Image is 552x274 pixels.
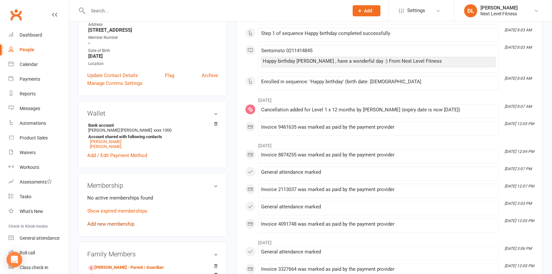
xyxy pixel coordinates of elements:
div: Class check-in [20,265,48,270]
a: Add / Edit Payment Method [87,152,147,159]
i: [DATE] 8:03 AM [505,45,532,50]
div: General attendance [20,235,59,241]
i: [DATE] 3:06 PM [505,246,532,251]
i: [DATE] 12:05 PM [505,264,534,268]
div: Automations [20,121,46,126]
span: Add [364,8,372,13]
i: [DATE] 8:07 AM [505,104,532,109]
a: [PERSON_NAME] [90,144,121,149]
a: Archive [202,72,218,79]
div: Payments [20,76,40,82]
span: Settings [407,3,425,18]
div: General attendance marked [261,249,495,255]
i: [DATE] 12:05 PM [505,218,534,223]
button: Add [353,5,380,16]
div: Roll call [20,250,35,255]
div: General attendance marked [261,169,495,175]
div: Product Sales [20,135,48,140]
div: Next Level Fitness [480,11,518,17]
div: Step 1 of sequence Happy birthday completed successfully [261,31,495,36]
div: Date of Birth [88,48,218,54]
a: Flag [165,72,174,79]
div: Member Number [88,35,218,41]
a: [PERSON_NAME] - Parent / Guardian [88,264,163,271]
i: [DATE] 12:05 PM [505,121,534,126]
a: Product Sales [8,131,69,145]
div: Invoice 8874255 was marked as paid by the payment provider [261,152,495,158]
strong: - [88,40,218,46]
div: Enrolled in sequence: 'Happy birthday' (birth date: [DEMOGRAPHIC_DATA] [261,79,495,85]
li: [PERSON_NAME] [PERSON_NAME] [87,122,218,150]
a: Assessments [8,175,69,189]
li: [DATE] [245,93,534,104]
div: Invoice 4091748 was marked as paid by the payment provider [261,221,495,227]
h3: Wallet [87,110,218,117]
i: [DATE] 3:07 PM [505,167,532,171]
div: Happy birthday [PERSON_NAME] , have a wonderful day :) From Next Level Fitness [263,58,494,64]
div: Invoice 2113037 was marked as paid by the payment provider [261,187,495,192]
div: Cancellation added for Level 1 x 12 months by [PERSON_NAME] (expiry date is now [DATE]) [261,107,495,113]
i: [DATE] 3:03 PM [505,201,532,206]
a: Roll call [8,246,69,260]
input: Search... [86,6,344,15]
div: Assessments [20,179,52,185]
h3: Membership [87,182,218,189]
div: Tasks [20,194,31,199]
h3: Family Members [87,250,218,258]
div: Reports [20,91,36,96]
strong: Account shared with following contacts [88,134,215,139]
a: General attendance kiosk mode [8,231,69,246]
div: Messages [20,106,40,111]
div: DL [464,4,477,17]
a: What's New [8,204,69,219]
strong: Bank account [88,123,215,128]
div: Open Intercom Messenger [7,252,22,267]
div: Workouts [20,165,39,170]
div: Location [88,61,218,67]
a: Messages [8,101,69,116]
a: Automations [8,116,69,131]
i: [DATE] 12:04 PM [505,149,534,154]
i: [DATE] 12:07 PM [505,184,534,188]
strong: [STREET_ADDRESS] [88,27,218,33]
a: Tasks [8,189,69,204]
i: [DATE] 8:03 AM [505,76,532,81]
a: Calendar [8,57,69,72]
a: People [8,42,69,57]
a: Manage Comms Settings [87,79,142,87]
a: Update Contact Details [87,72,138,79]
strong: [DATE] [88,53,218,59]
div: Calendar [20,62,38,67]
a: Add new membership [87,221,134,227]
a: Reports [8,87,69,101]
a: [PERSON_NAME] [90,139,121,144]
div: What's New [20,209,43,214]
li: [DATE] [245,236,534,246]
a: Dashboard [8,28,69,42]
span: xxxx 1300 [154,128,172,133]
a: Waivers [8,145,69,160]
div: Dashboard [20,32,42,38]
a: Clubworx [8,7,24,23]
div: People [20,47,34,52]
a: Show expired memberships [87,208,147,214]
div: Address [88,22,218,28]
div: Waivers [20,150,36,155]
div: Invoice 9461635 was marked as paid by the payment provider [261,124,495,130]
div: General attendance marked [261,204,495,210]
a: Workouts [8,160,69,175]
div: Invoice 3327664 was marked as paid by the payment provider [261,266,495,272]
a: Payments [8,72,69,87]
p: No active memberships found [87,194,218,202]
span: Sent sms to 0211414845 [261,48,312,54]
i: [DATE] 8:03 AM [505,28,532,32]
div: [PERSON_NAME] [480,5,518,11]
li: [DATE] [245,139,534,149]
